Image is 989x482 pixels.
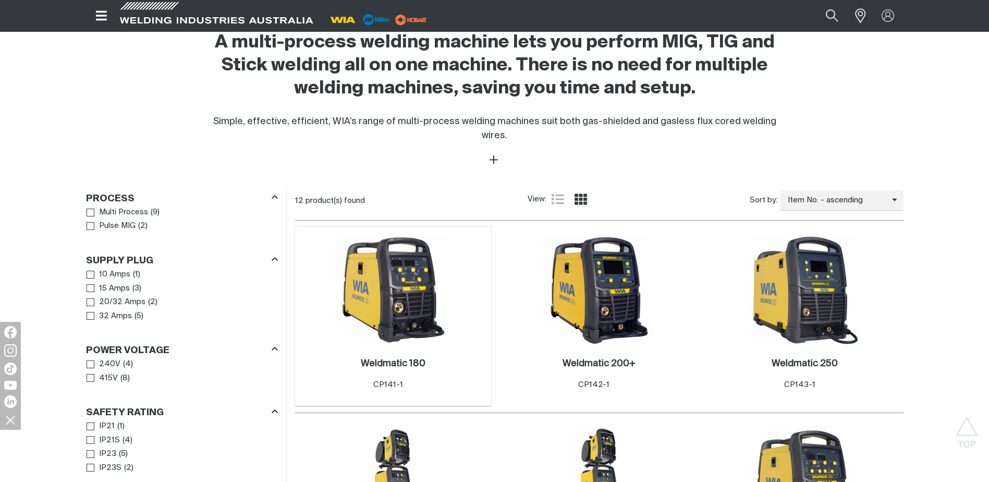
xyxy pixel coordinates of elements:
[86,345,169,357] h3: Power Voltage
[87,268,131,282] a: 10 Amps
[87,206,277,233] ul: Process
[2,411,19,429] img: hide socials
[133,269,140,281] span: ( 1 )
[99,283,130,295] span: 15 Amps
[361,359,425,368] h2: Weldmatic 180
[120,372,130,384] span: ( 8 )
[784,381,815,389] span: CP143-1
[87,357,121,371] a: 240V
[135,310,143,322] span: ( 5 )
[117,420,125,432] span: ( 1 )
[814,4,850,28] button: Search products
[86,191,278,205] div: Process
[87,447,117,461] a: IP23
[780,195,892,207] span: Item No. - ascending
[148,296,157,308] span: ( 2 )
[99,420,115,432] span: IP21
[99,372,118,384] span: 415V
[86,253,278,267] div: Supply Plug
[392,12,430,28] img: miller
[578,381,609,389] span: CP142-1
[124,462,133,474] span: ( 2 )
[132,283,141,295] span: ( 3 )
[99,462,121,474] span: IP23S
[138,220,148,232] span: ( 2 )
[87,419,277,475] ul: Safety Rating
[99,296,145,308] span: 20/32 Amps
[213,117,776,140] span: Simple, effective, efficient, WIA’s range of multi-process welding machines suit both gas-shielde...
[749,234,861,346] img: Weldmatic 250
[87,295,146,309] a: 20/32 Amps
[361,358,425,370] a: Weldmatic 180
[392,16,430,23] a: miller
[373,381,403,389] span: CP141-1
[86,343,278,357] div: Power Voltage
[4,326,17,339] img: Facebook
[295,196,528,206] div: 12
[86,407,164,419] h3: Safety Rating
[99,269,130,281] span: 10 Amps
[87,206,149,220] a: Multi Process
[772,358,838,370] a: Weldmatic 250
[4,381,17,390] img: YouTube
[119,448,128,460] span: ( 5 )
[87,219,136,233] a: Pulse MIG
[151,207,160,219] span: ( 9 )
[87,282,130,296] a: 15 Amps
[87,268,277,323] ul: Supply Plug
[99,310,132,322] span: 32 Amps
[528,194,546,206] span: View:
[201,31,789,100] h2: A multi-process welding machine lets you perform MIG, TIG and Stick welding all on one machine. T...
[99,220,136,232] span: Pulse MIG
[955,417,979,440] button: Scroll to top
[87,433,120,448] a: IP21S
[123,435,132,447] span: ( 4 )
[99,448,116,460] span: IP23
[86,405,278,419] div: Safety Rating
[552,193,564,206] a: List view
[750,195,777,207] span: Sort by:
[86,255,153,267] h3: Supply Plug
[563,358,636,370] a: Weldmatic 200+
[99,207,148,219] span: Multi Process
[4,363,17,375] img: TikTok
[86,193,135,205] h3: Process
[337,234,449,346] img: Weldmatic 180
[772,359,838,368] h2: Weldmatic 250
[295,187,903,214] section: Product list controls
[306,197,365,204] span: product(s) found
[563,359,636,368] h2: Weldmatic 200+
[99,435,120,447] span: IP21S
[4,344,17,357] img: Instagram
[543,234,655,346] img: Weldmatic 200+
[87,357,277,385] ul: Power Voltage
[4,395,17,408] img: LinkedIn
[123,358,133,370] span: ( 4 )
[801,4,849,28] input: Product name or item number...
[87,371,118,385] a: 415V
[99,358,120,370] span: 240V
[87,419,115,433] a: IP21
[87,309,132,323] a: 32 Amps
[87,461,122,475] a: IP23S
